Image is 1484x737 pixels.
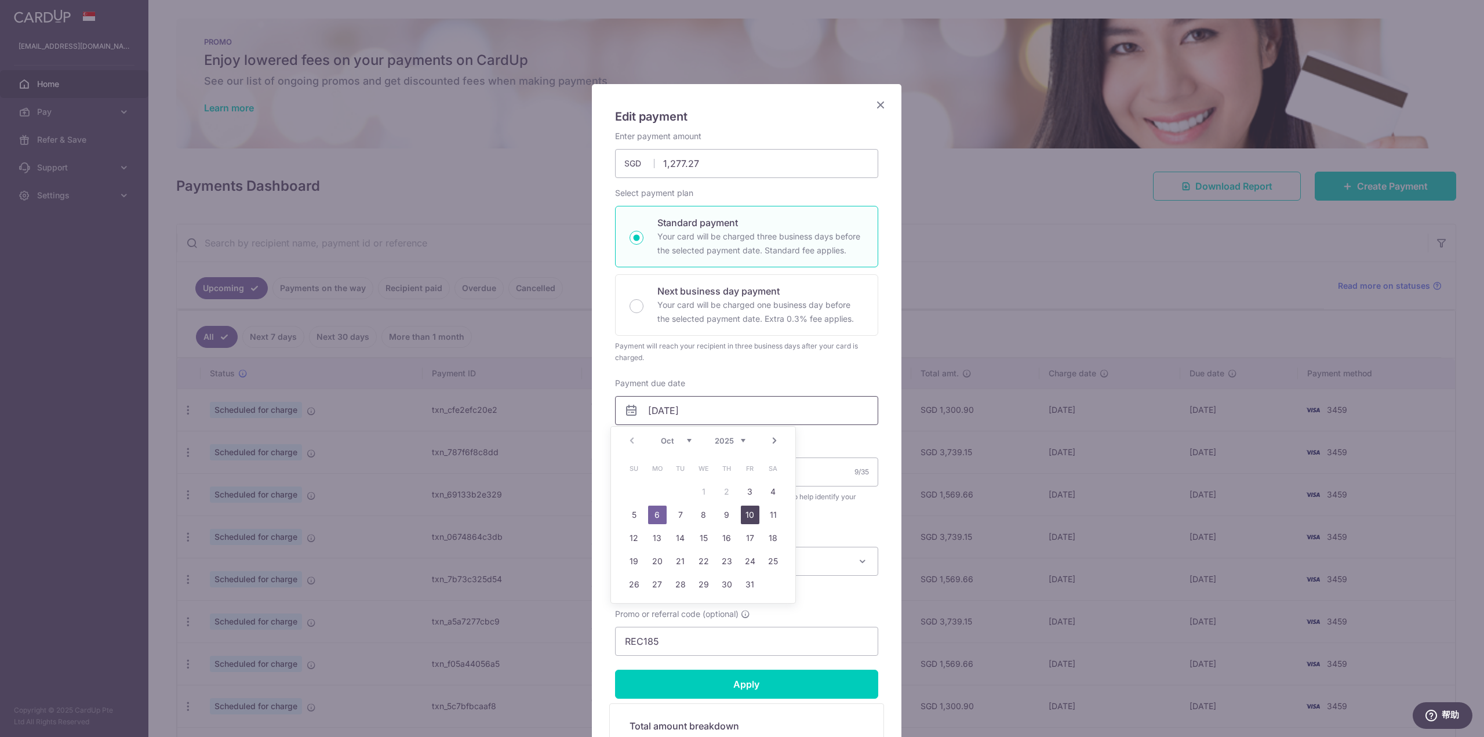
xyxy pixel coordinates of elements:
label: Payment due date [615,377,685,389]
input: Apply [615,670,878,699]
span: Friday [741,459,759,478]
a: 28 [671,575,690,594]
a: 20 [648,552,667,571]
a: 16 [718,529,736,547]
span: Sunday [625,459,643,478]
p: Your card will be charged three business days before the selected payment date. Standard fee appl... [657,230,864,257]
button: Close [874,98,888,112]
h5: Edit payment [615,107,878,126]
a: 4 [764,482,783,501]
a: 21 [671,552,690,571]
a: 3 [741,482,759,501]
a: 31 [741,575,759,594]
a: 7 [671,506,690,524]
input: 0.00 [615,149,878,178]
a: 13 [648,529,667,547]
a: 29 [694,575,713,594]
div: 9/35 [854,466,869,478]
a: 8 [694,506,713,524]
a: 22 [694,552,713,571]
span: Monday [648,459,667,478]
a: 6 [648,506,667,524]
iframe: 打开一个小组件，您可以在其中找到更多信息 [1412,702,1472,731]
p: Your card will be charged one business day before the selected payment date. Extra 0.3% fee applies. [657,298,864,326]
span: SGD [624,158,654,169]
label: Enter payment amount [615,130,701,142]
p: Standard payment [657,216,864,230]
span: Tuesday [671,459,690,478]
a: 30 [718,575,736,594]
span: Wednesday [694,459,713,478]
a: 9 [718,506,736,524]
a: 15 [694,529,713,547]
a: 25 [764,552,783,571]
div: Payment will reach your recipient in three business days after your card is charged. [615,340,878,364]
p: Next business day payment [657,284,864,298]
h5: Total amount breakdown [630,719,864,733]
a: 11 [764,506,783,524]
span: Saturday [764,459,783,478]
label: Select payment plan [615,187,693,199]
a: 5 [625,506,643,524]
a: 10 [741,506,759,524]
a: 18 [764,529,783,547]
a: 12 [625,529,643,547]
a: 27 [648,575,667,594]
a: Next [768,434,781,448]
input: DD / MM / YYYY [615,396,878,425]
a: 17 [741,529,759,547]
a: 26 [625,575,643,594]
span: Promo or referral code (optional) [615,608,739,620]
a: 23 [718,552,736,571]
a: 14 [671,529,690,547]
span: Thursday [718,459,736,478]
a: 19 [625,552,643,571]
a: 24 [741,552,759,571]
